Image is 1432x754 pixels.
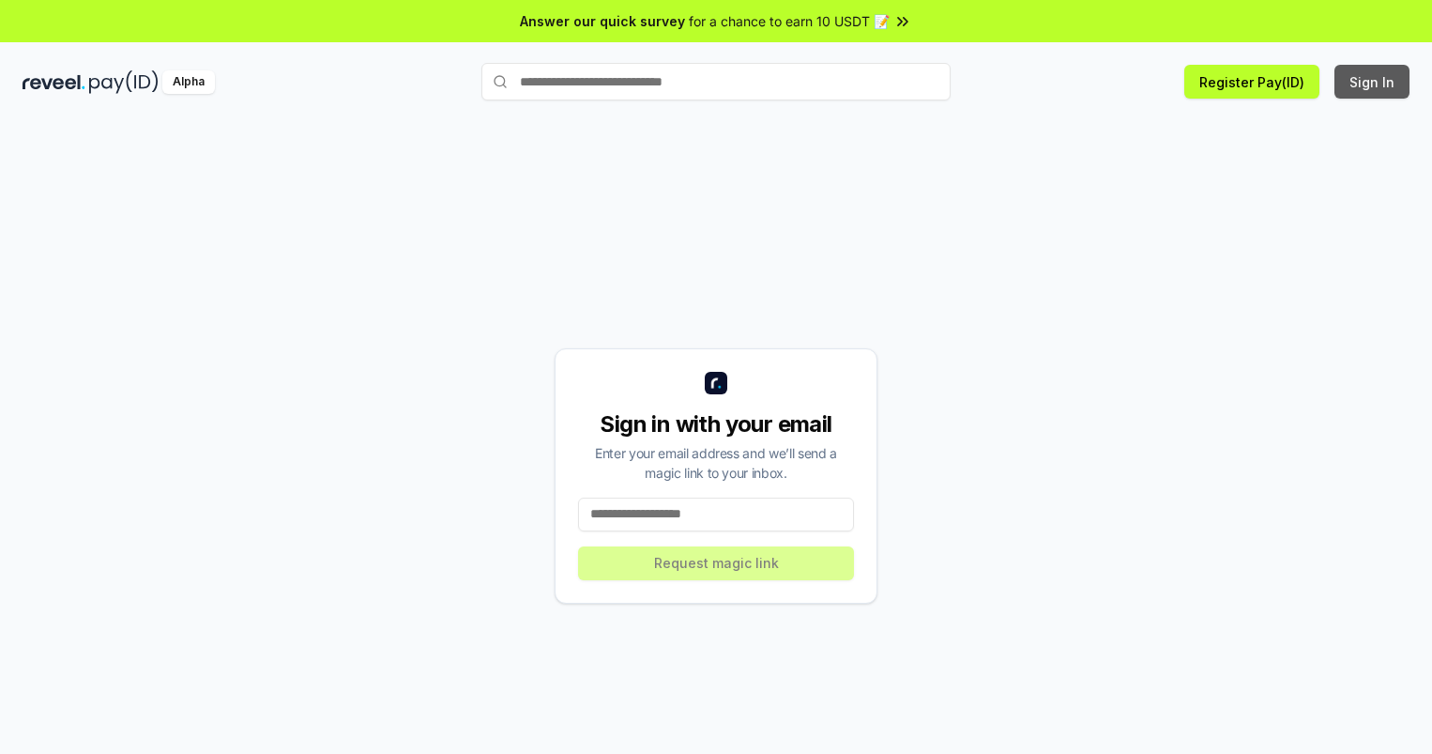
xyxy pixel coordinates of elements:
[578,443,854,483] div: Enter your email address and we’ll send a magic link to your inbox.
[162,70,215,94] div: Alpha
[689,11,890,31] span: for a chance to earn 10 USDT 📝
[578,409,854,439] div: Sign in with your email
[705,372,727,394] img: logo_small
[1184,65,1319,99] button: Register Pay(ID)
[89,70,159,94] img: pay_id
[23,70,85,94] img: reveel_dark
[520,11,685,31] span: Answer our quick survey
[1334,65,1409,99] button: Sign In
